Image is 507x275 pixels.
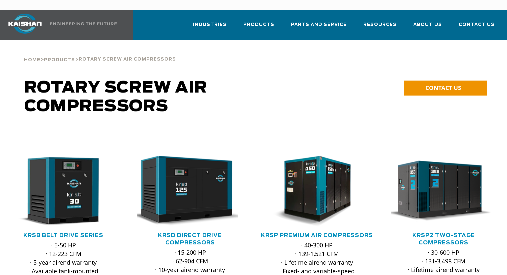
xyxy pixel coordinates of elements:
div: > > [24,40,176,65]
a: Parts and Service [291,16,347,39]
span: Rotary Screw Air Compressors [24,80,207,115]
img: krsp350 [386,156,492,227]
a: Products [44,57,75,63]
span: Industries [193,21,227,29]
span: Products [243,21,274,29]
a: Contact Us [459,16,495,39]
img: Engineering the future [50,22,117,25]
a: Resources [363,16,397,39]
div: krsb30 [11,156,116,227]
span: CONTACT US [425,84,461,92]
div: krsd125 [137,156,243,227]
span: Resources [363,21,397,29]
div: krsp150 [264,156,370,227]
a: Home [24,57,40,63]
div: krsp350 [391,156,496,227]
img: krsp150 [259,156,365,227]
a: CONTACT US [404,81,487,96]
a: About Us [413,16,442,39]
a: Industries [193,16,227,39]
a: KRSB Belt Drive Series [23,233,103,238]
span: Parts and Service [291,21,347,29]
span: Home [24,58,40,62]
a: KRSP Premium Air Compressors [261,233,373,238]
img: krsb30 [6,156,111,227]
img: krsd125 [132,156,238,227]
a: Products [243,16,274,39]
a: KRSD Direct Drive Compressors [158,233,222,245]
span: About Us [413,21,442,29]
span: Contact Us [459,21,495,29]
span: Products [44,58,75,62]
span: Rotary Screw Air Compressors [79,57,176,62]
a: KRSP2 Two-Stage Compressors [412,233,475,245]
